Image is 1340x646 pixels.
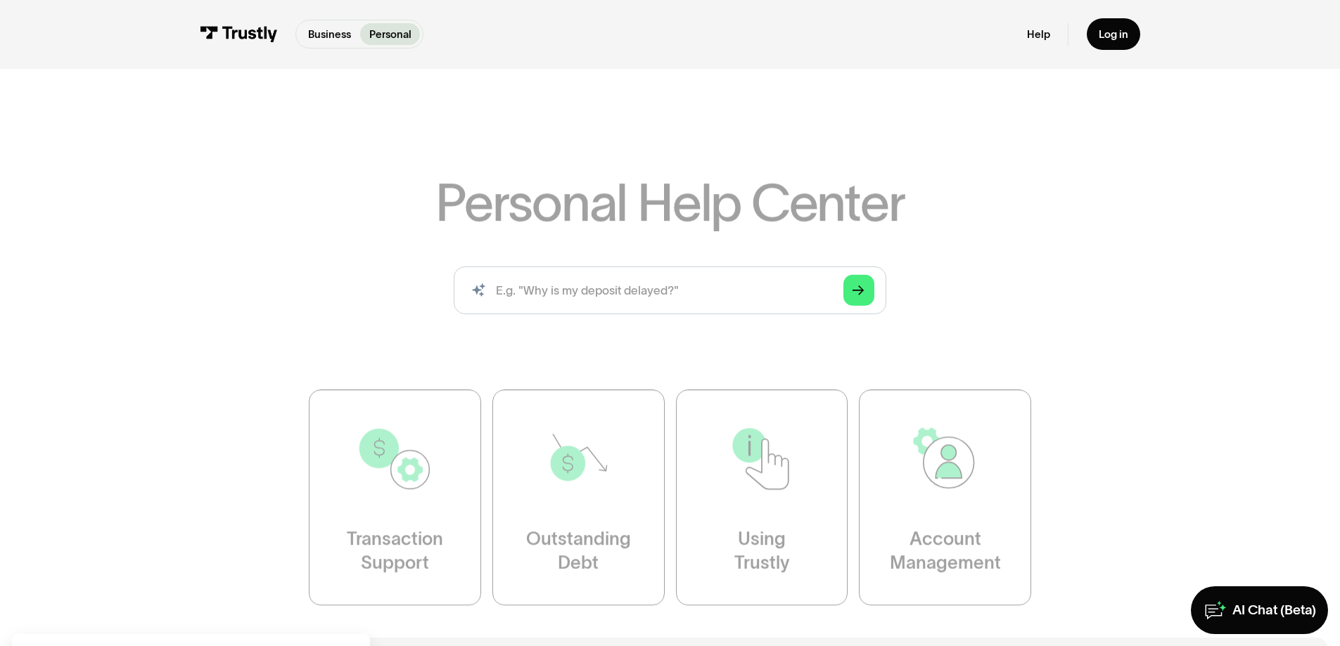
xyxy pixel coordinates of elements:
[492,390,665,606] a: OutstandingDebt
[526,528,631,576] div: Outstanding Debt
[309,390,481,606] a: TransactionSupport
[859,390,1031,606] a: AccountManagement
[200,26,277,42] img: Trustly Logo
[454,266,886,314] input: search
[1087,18,1140,50] a: Log in
[347,528,443,576] div: Transaction Support
[1191,586,1328,634] a: AI Chat (Beta)
[308,27,351,42] p: Business
[1232,602,1316,619] div: AI Chat (Beta)
[890,528,1001,576] div: Account Management
[435,176,904,228] h1: Personal Help Center
[734,528,789,576] div: Using Trustly
[676,390,848,606] a: UsingTrustly
[1027,27,1050,41] a: Help
[360,23,420,45] a: Personal
[299,23,359,45] a: Business
[1099,27,1128,41] div: Log in
[369,27,411,42] p: Personal
[454,266,886,314] form: Search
